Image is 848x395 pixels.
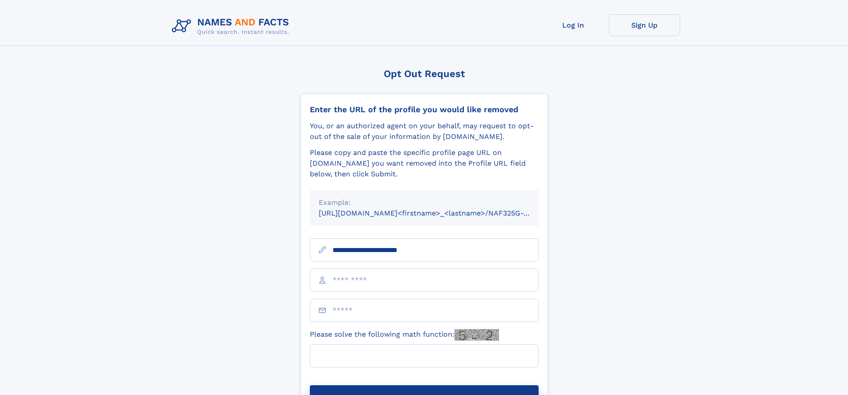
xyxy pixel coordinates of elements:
div: You, or an authorized agent on your behalf, may request to opt-out of the sale of your informatio... [310,121,539,142]
img: Logo Names and Facts [168,14,296,38]
div: Opt Out Request [300,68,548,79]
a: Sign Up [609,14,680,36]
div: Enter the URL of the profile you would like removed [310,105,539,114]
label: Please solve the following math function: [310,329,499,341]
div: Example: [319,197,530,208]
small: [URL][DOMAIN_NAME]<firstname>_<lastname>/NAF325G-xxxxxxxx [319,209,556,217]
div: Please copy and paste the specific profile page URL on [DOMAIN_NAME] you want removed into the Pr... [310,147,539,179]
a: Log In [538,14,609,36]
